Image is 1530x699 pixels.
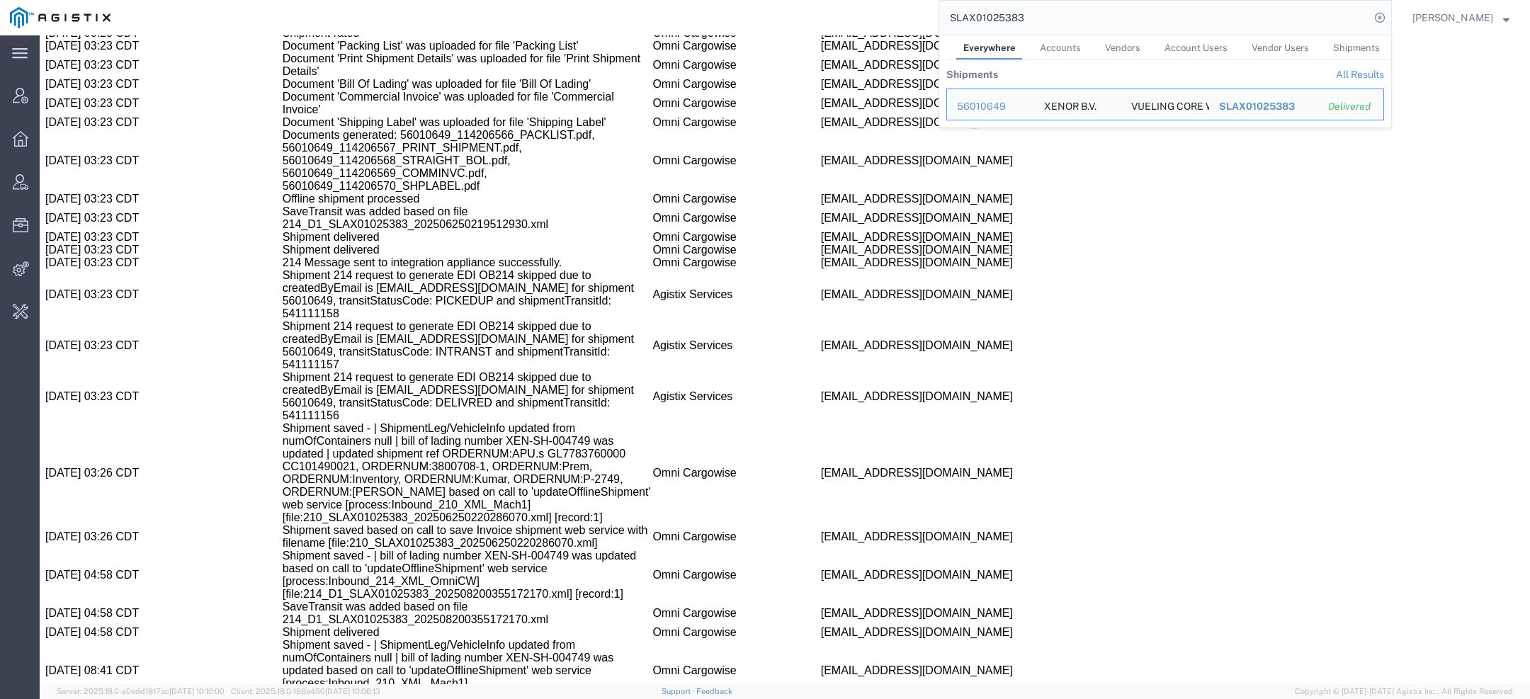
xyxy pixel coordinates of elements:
td: Document 'Bill Of Lading' was uploaded for file 'Bill Of Lading' [243,42,613,55]
td: Agistix Services [613,285,781,336]
span: Everywhere [963,42,1016,53]
td: Shipment saved - | bill of lading number XEN-SH-004749 was updated based on call to 'updateOfflin... [243,514,613,565]
td: Omni Cargowise [613,55,781,81]
span: Copyright © [DATE]-[DATE] Agistix Inc., All Rights Reserved [1295,686,1513,698]
span: Account Users [1164,42,1228,53]
span: [EMAIL_ADDRESS][DOMAIN_NAME] [781,431,973,443]
td: [DATE] 03:23 CDT [6,285,243,336]
div: 56010649 [957,99,1024,114]
span: [EMAIL_ADDRESS][DOMAIN_NAME] [781,81,973,93]
td: Document 'Shipping Label' was uploaded for file 'Shipping Label' [243,81,613,93]
span: Client: 2025.18.0-198a450 [231,687,380,695]
td: [DATE] 04:58 CDT [6,591,243,603]
td: [DATE] 04:58 CDT [6,514,243,565]
th: Shipments [946,60,998,89]
span: [EMAIL_ADDRESS][DOMAIN_NAME] [781,533,973,545]
td: Shipment 214 request to generate EDI OB214 skipped due to createdByEmail is [EMAIL_ADDRESS][DOMAI... [243,285,613,336]
a: View all shipments found by criterion [1336,69,1384,80]
span: Accounts [1040,42,1081,53]
div: SLAX01025383 [1219,99,1309,114]
span: [EMAIL_ADDRESS][DOMAIN_NAME] [781,304,973,316]
td: Omni Cargowise [613,221,781,234]
span: Kaitlyn Hostetler [1412,10,1493,25]
td: Omni Cargowise [613,489,781,514]
span: [EMAIL_ADDRESS][DOMAIN_NAME] [781,176,973,188]
td: Omni Cargowise [613,81,781,93]
td: [DATE] 04:58 CDT [6,565,243,591]
input: Search for shipment number, reference number [939,1,1370,35]
div: Delivered [1328,99,1373,114]
td: 214 Message sent to integration appliance successfully. [243,221,613,234]
td: Shipment delivered [243,208,613,221]
td: [DATE] 03:23 CDT [6,234,243,285]
span: [EMAIL_ADDRESS][DOMAIN_NAME] [781,157,973,169]
div: VUELING CORE WAREHOUSE BCN [1131,89,1199,120]
td: Shipment saved - | ShipmentLeg/VehicleInfo updated from numOfContainers null | bill of lading num... [243,387,613,489]
td: SaveTransit was added based on file 214_D1_SLAX01025383_202508200355172170.xml [243,565,613,591]
td: [DATE] 03:26 CDT [6,387,243,489]
td: Shipment delivered [243,195,613,208]
img: logo [10,7,110,28]
td: Agistix Services [613,336,781,387]
span: [EMAIL_ADDRESS][DOMAIN_NAME] [781,62,973,74]
td: [DATE] 03:23 CDT [6,81,243,93]
td: Omni Cargowise [613,93,781,157]
span: [EMAIL_ADDRESS][DOMAIN_NAME] [781,42,973,55]
span: SLAX01025383 [1219,101,1295,112]
span: [EMAIL_ADDRESS][DOMAIN_NAME] [781,495,973,507]
td: Omni Cargowise [613,514,781,565]
td: Omni Cargowise [613,565,781,591]
a: Support [662,687,697,695]
td: [DATE] 03:23 CDT [6,221,243,234]
span: Server: 2025.18.0-a0edd1917ac [57,687,225,695]
td: [DATE] 03:23 CDT [6,208,243,221]
span: [EMAIL_ADDRESS][DOMAIN_NAME] [781,591,973,603]
span: [EMAIL_ADDRESS][DOMAIN_NAME] [781,208,973,220]
td: Omni Cargowise [613,170,781,195]
td: Omni Cargowise [613,387,781,489]
span: [DATE] 10:06:13 [325,687,380,695]
span: [EMAIL_ADDRESS][DOMAIN_NAME] [781,572,973,584]
div: XENOR B.V. [1044,89,1096,120]
td: [DATE] 03:26 CDT [6,489,243,514]
table: Search Results [946,60,1391,127]
td: Documents generated: 56010649_114206566_PACKLIST.pdf, 56010649_114206567_PRINT_SHIPMENT.pdf, 5601... [243,93,613,157]
td: SaveTransit was added based on file 214_D1_SLAX01025383_202506250219512930.xml [243,170,613,195]
td: Shipment 214 request to generate EDI OB214 skipped due to createdByEmail is [EMAIL_ADDRESS][DOMAI... [243,234,613,285]
td: Omni Cargowise [613,195,781,208]
span: Vendor Users [1252,42,1309,53]
td: [DATE] 03:23 CDT [6,93,243,157]
span: [EMAIL_ADDRESS][DOMAIN_NAME] [781,195,973,208]
a: Feedback [696,687,732,695]
td: Agistix Services [613,234,781,285]
td: Shipment saved - | ShipmentLeg/VehicleInfo updated from numOfContainers null | bill of lading num... [243,603,613,667]
td: Shipment saved based on call to save Invoice shipment web service with filename [file:210_SLAX010... [243,489,613,514]
span: [EMAIL_ADDRESS][DOMAIN_NAME] [781,221,973,233]
span: [EMAIL_ADDRESS][DOMAIN_NAME] [781,355,973,367]
td: Omni Cargowise [613,157,781,170]
span: [EMAIL_ADDRESS][DOMAIN_NAME] [781,629,973,641]
td: Shipment delivered [243,591,613,603]
td: [DATE] 08:41 CDT [6,603,243,667]
iframe: FS Legacy Container [40,35,1530,684]
span: Vendors [1105,42,1140,53]
td: Offline shipment processed [243,157,613,170]
span: Shipments [1333,42,1380,53]
td: [DATE] 03:23 CDT [6,55,243,81]
td: Omni Cargowise [613,208,781,221]
td: [DATE] 03:23 CDT [6,157,243,170]
td: Shipment 214 request to generate EDI OB214 skipped due to createdByEmail is [EMAIL_ADDRESS][DOMAI... [243,336,613,387]
td: [DATE] 03:23 CDT [6,195,243,208]
td: [DATE] 03:23 CDT [6,336,243,387]
span: [DATE] 10:10:00 [169,687,225,695]
span: [EMAIL_ADDRESS][DOMAIN_NAME] [781,119,973,131]
td: Document 'Commercial Invoice' was uploaded for file 'Commercial Invoice' [243,55,613,81]
td: [DATE] 03:23 CDT [6,170,243,195]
